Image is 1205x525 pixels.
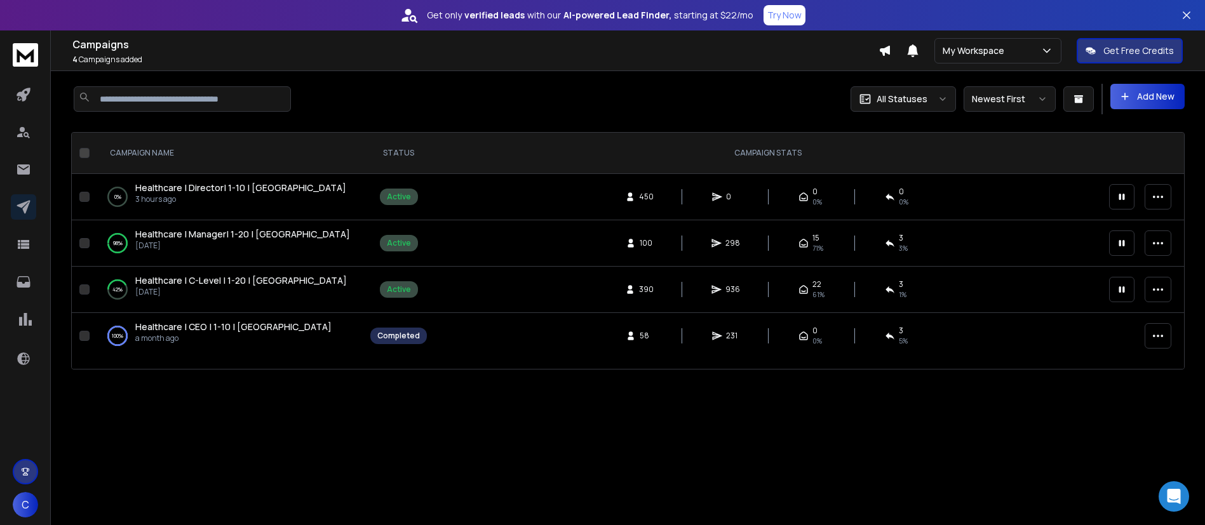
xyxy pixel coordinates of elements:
span: 22 [812,279,821,289]
button: C [13,492,38,517]
p: My Workspace [943,44,1009,57]
span: 231 [726,331,739,341]
button: Get Free Credits [1077,38,1183,63]
span: 71 % [812,243,823,253]
button: Try Now [764,5,805,25]
th: CAMPAIGN NAME [95,133,363,174]
span: 5 % [899,336,908,346]
td: 100%Healthcare | CEO | 1-10 | [GEOGRAPHIC_DATA]a month ago [95,313,363,359]
span: 450 [639,192,654,202]
p: 98 % [113,237,123,249]
a: Healthcare | C-Level | 1-20 | [GEOGRAPHIC_DATA] [135,274,347,287]
span: 936 [725,284,740,295]
td: 0%Healthcare | Director| 1-10 | [GEOGRAPHIC_DATA]3 hours ago [95,174,363,220]
span: 61 % [812,289,825,300]
span: 3 [899,233,903,243]
p: Try Now [767,9,802,22]
span: Healthcare | Manager| 1-20 | [GEOGRAPHIC_DATA] [135,228,350,240]
span: 1 % [899,289,906,300]
span: 3 [899,326,903,336]
span: 0% [899,197,908,207]
span: 58 [640,331,652,341]
div: Active [387,284,411,295]
strong: verified leads [464,9,525,22]
div: Completed [377,331,420,341]
th: CAMPAIGN STATS [434,133,1101,174]
p: 100 % [112,329,123,342]
img: logo [13,43,38,67]
span: 0 [812,187,818,197]
div: Active [387,238,411,248]
span: 4 [72,54,77,65]
th: STATUS [363,133,434,174]
p: 3 hours ago [135,194,346,204]
span: Healthcare | CEO | 1-10 | [GEOGRAPHIC_DATA] [135,321,332,333]
p: [DATE] [135,287,347,297]
a: Healthcare | CEO | 1-10 | [GEOGRAPHIC_DATA] [135,321,332,333]
td: 42%Healthcare | C-Level | 1-20 | [GEOGRAPHIC_DATA][DATE] [95,267,363,313]
p: All Statuses [877,93,927,105]
p: a month ago [135,333,332,343]
span: 0 [726,192,739,202]
span: 0% [812,336,822,346]
div: Open Intercom Messenger [1159,481,1189,512]
span: 15 [812,233,819,243]
button: Add New [1110,84,1185,109]
td: 98%Healthcare | Manager| 1-20 | [GEOGRAPHIC_DATA][DATE] [95,220,363,267]
strong: AI-powered Lead Finder, [563,9,671,22]
span: 3 % [899,243,908,253]
h1: Campaigns [72,37,879,52]
span: 390 [639,284,654,295]
p: Get Free Credits [1103,44,1174,57]
p: Campaigns added [72,55,879,65]
span: 0 [899,187,904,197]
a: Healthcare | Manager| 1-20 | [GEOGRAPHIC_DATA] [135,228,350,241]
span: 0 [812,326,818,336]
p: [DATE] [135,241,350,251]
span: 3 [899,279,903,289]
span: 298 [725,238,740,248]
button: Newest First [964,86,1056,112]
a: Healthcare | Director| 1-10 | [GEOGRAPHIC_DATA] [135,182,346,194]
div: Active [387,192,411,202]
p: 0 % [114,190,121,203]
span: 0% [812,197,822,207]
p: 42 % [112,283,123,296]
span: 100 [640,238,652,248]
p: Get only with our starting at $22/mo [427,9,753,22]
